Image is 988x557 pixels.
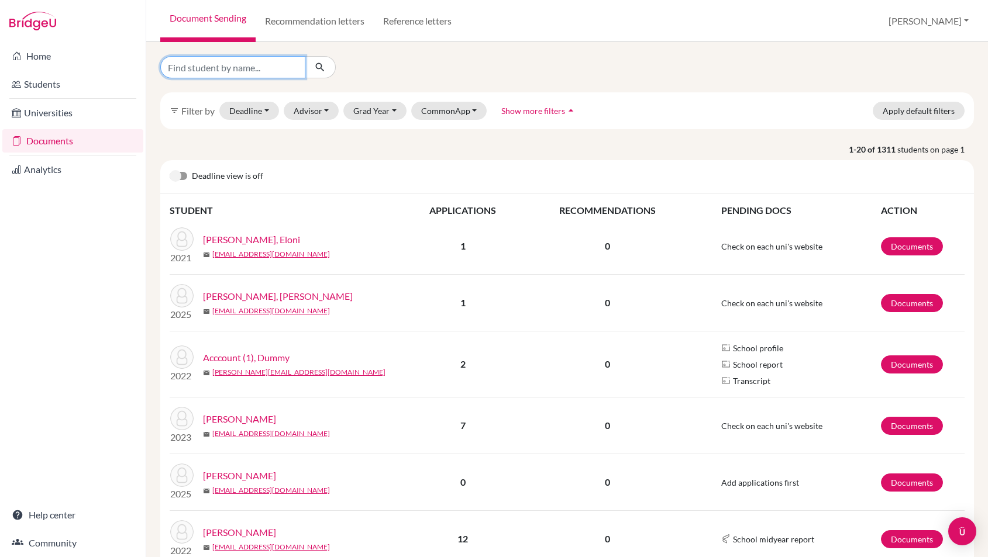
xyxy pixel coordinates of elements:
[721,421,822,431] span: Check on each uni's website
[284,102,339,120] button: Advisor
[721,298,822,308] span: Check on each uni's website
[565,105,577,116] i: arrow_drop_up
[849,143,897,155] strong: 1-20 of 1311
[212,249,330,260] a: [EMAIL_ADDRESS][DOMAIN_NAME]
[523,532,693,546] p: 0
[721,359,731,369] img: Parchments logo
[2,44,143,68] a: Home
[170,463,194,487] img: Acosta, Federico
[523,296,693,310] p: 0
[897,143,974,155] span: students on page 1
[203,251,210,258] span: mail
[170,369,194,383] p: 2022
[457,533,468,544] b: 12
[170,307,194,321] p: 2025
[559,205,656,216] span: RECOMMENDATIONS
[523,418,693,433] p: 0
[203,412,276,426] a: [PERSON_NAME]
[170,251,194,265] p: 2021
[203,487,210,494] span: mail
[881,473,943,492] a: Documents
[881,355,943,373] a: Documents
[523,357,693,371] p: 0
[733,533,814,545] span: School midyear report
[219,102,279,120] button: Deadline
[2,531,143,555] a: Community
[343,102,407,120] button: Grad Year
[170,345,194,369] img: Acccount (1), Dummy
[721,241,822,251] span: Check on each uni's website
[212,485,330,496] a: [EMAIL_ADDRESS][DOMAIN_NAME]
[881,237,943,255] a: Documents
[203,369,210,376] span: mail
[170,407,194,430] img: Aceves, Edward C
[212,428,330,439] a: [EMAIL_ADDRESS][DOMAIN_NAME]
[192,169,263,184] span: Deadline view is off
[2,503,143,527] a: Help center
[523,239,693,253] p: 0
[203,469,276,483] a: [PERSON_NAME]
[160,56,305,78] input: Find student by name...
[170,430,194,444] p: 2023
[460,476,466,487] b: 0
[9,12,56,30] img: Bridge-U
[2,101,143,124] a: Universities
[2,129,143,153] a: Documents
[881,294,943,312] a: Documents
[948,517,976,545] div: Open Intercom Messenger
[460,297,466,308] b: 1
[721,343,731,352] img: Parchments logo
[429,205,496,216] span: APPLICATIONS
[203,544,210,551] span: mail
[170,487,194,501] p: 2025
[203,525,276,539] a: [PERSON_NAME]
[203,233,300,247] a: [PERSON_NAME], Eloni
[880,203,965,218] th: ACTION
[881,530,943,548] a: Documents
[460,240,466,251] b: 1
[212,306,330,316] a: [EMAIL_ADDRESS][DOMAIN_NAME]
[721,205,791,216] span: PENDING DOCS
[2,72,143,96] a: Students
[212,542,330,552] a: [EMAIL_ADDRESS][DOMAIN_NAME]
[203,351,290,365] a: Acccount (1), Dummy
[170,106,179,115] i: filter_list
[460,358,466,369] b: 2
[181,105,215,116] span: Filter by
[203,308,210,315] span: mail
[170,284,194,307] img: Abrams, Gable
[721,376,731,385] img: Parchments logo
[460,420,466,431] b: 7
[721,534,731,544] img: Common App logo
[170,203,404,218] th: STUDENT
[2,158,143,181] a: Analytics
[170,520,194,544] img: Acosta, Kamyla
[501,106,565,116] span: Show more filters
[203,431,210,438] span: mail
[203,289,353,303] a: [PERSON_NAME], [PERSON_NAME]
[411,102,487,120] button: CommonApp
[491,102,587,120] button: Show more filtersarrow_drop_up
[721,478,799,487] span: Add applications first
[873,102,965,120] button: Apply default filters
[733,375,770,387] span: Transcript
[523,475,693,489] p: 0
[733,342,783,354] span: School profile
[881,417,943,435] a: Documents
[883,10,974,32] button: [PERSON_NAME]
[170,227,194,251] img: Abitia Guerrero, Eloni
[733,358,783,371] span: School report
[212,367,385,378] a: [PERSON_NAME][EMAIL_ADDRESS][DOMAIN_NAME]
